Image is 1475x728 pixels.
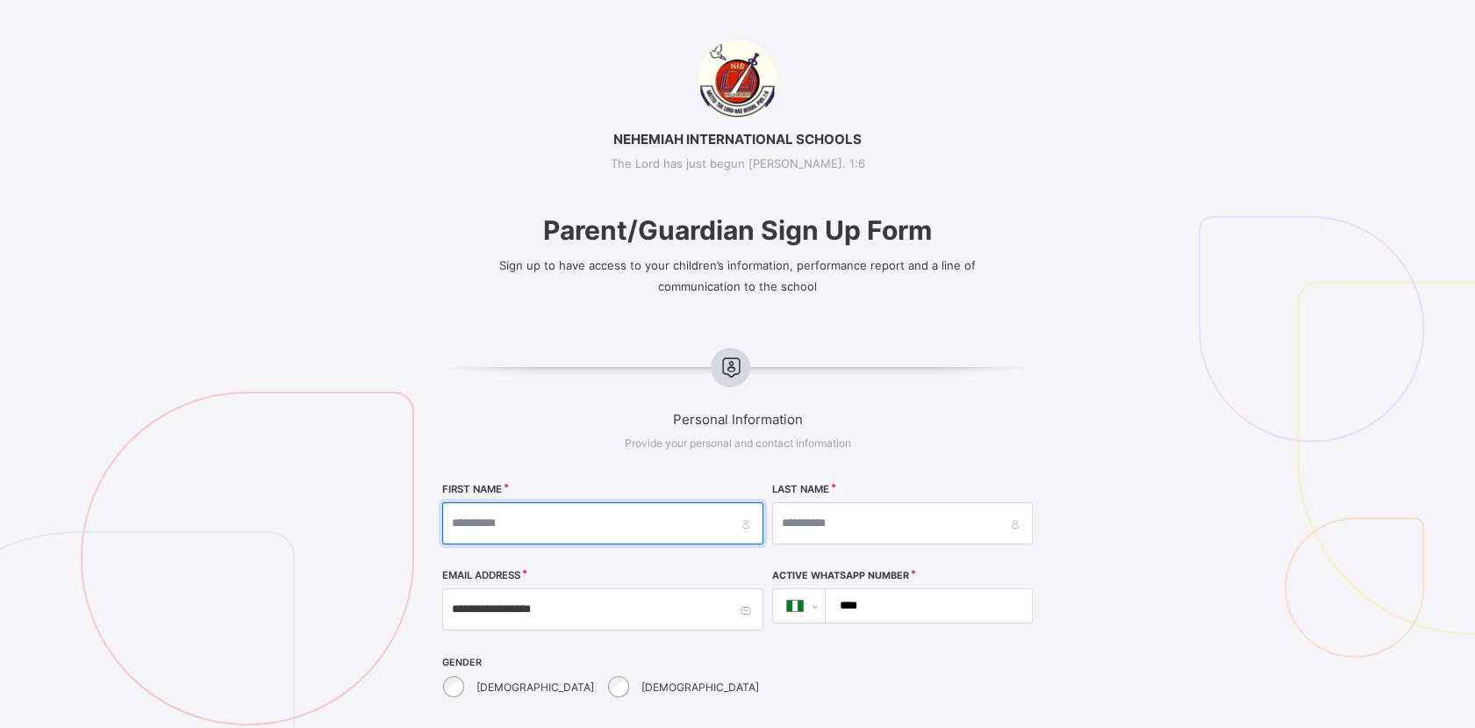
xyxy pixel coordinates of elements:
span: GENDER [442,657,763,668]
label: Active WhatsApp Number [772,570,909,581]
label: LAST NAME [772,483,829,495]
span: Provide your personal and contact information [625,436,851,450]
label: EMAIL ADDRESS [442,569,520,581]
span: Parent/Guardian Sign Up Form [369,214,1106,246]
label: [DEMOGRAPHIC_DATA] [641,681,759,694]
span: Personal Information [369,411,1106,428]
span: The Lord has just begun [PERSON_NAME]. 1:6 [369,156,1106,170]
span: Sign up to have access to your children’s information, performance report and a line of communica... [499,258,976,293]
label: [DEMOGRAPHIC_DATA] [476,681,594,694]
span: NEHEMIAH INTERNATIONAL SCHOOLS [369,131,1106,148]
label: FIRST NAME [442,483,502,495]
